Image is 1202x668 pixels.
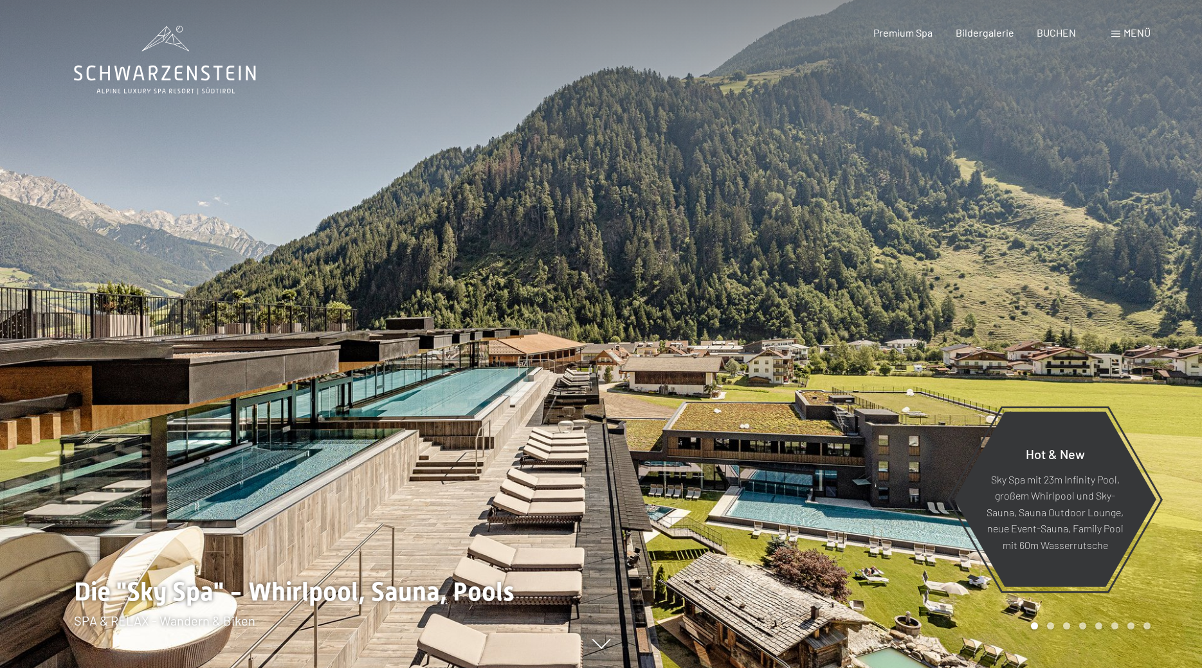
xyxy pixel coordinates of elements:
div: Carousel Page 7 [1127,622,1134,629]
div: Carousel Page 6 [1111,622,1118,629]
div: Carousel Page 2 [1047,622,1054,629]
div: Carousel Page 5 [1095,622,1102,629]
a: Hot & New Sky Spa mit 23m Infinity Pool, großem Whirlpool und Sky-Sauna, Sauna Outdoor Lounge, ne... [953,411,1157,588]
div: Carousel Page 1 (Current Slide) [1031,622,1038,629]
div: Carousel Page 3 [1063,622,1070,629]
p: Sky Spa mit 23m Infinity Pool, großem Whirlpool und Sky-Sauna, Sauna Outdoor Lounge, neue Event-S... [985,471,1125,553]
a: Bildergalerie [956,26,1014,39]
span: Menü [1124,26,1151,39]
a: BUCHEN [1037,26,1076,39]
span: Hot & New [1026,446,1085,461]
div: Carousel Pagination [1026,622,1151,629]
div: Carousel Page 8 [1143,622,1151,629]
div: Carousel Page 4 [1079,622,1086,629]
a: Premium Spa [873,26,933,39]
